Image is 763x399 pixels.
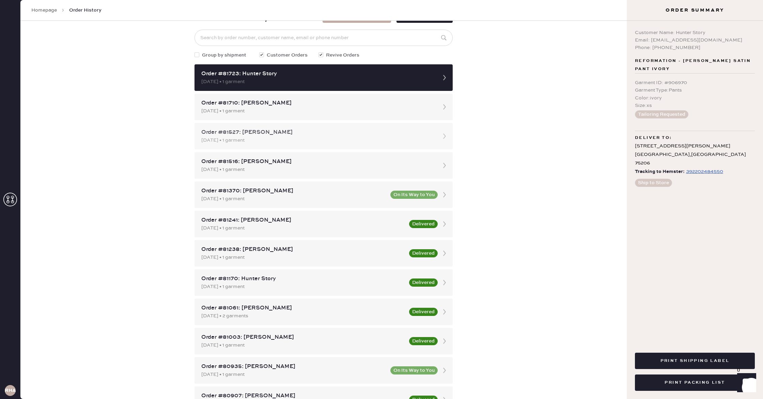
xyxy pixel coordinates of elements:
div: Garment ID : # 906970 [635,79,755,86]
div: [DATE] • 1 garment [201,283,405,290]
button: Delivered [409,308,438,316]
a: Print Shipping Label [635,357,755,364]
div: [DATE] • 1 garment [201,371,386,378]
div: https://www.fedex.com/apps/fedextrack/?tracknumbers=392202484550&cntry_code=US [686,167,723,176]
span: Reformation - [PERSON_NAME] satin pant ivory [635,57,755,73]
div: [DATE] • 1 garment [201,195,386,203]
div: Order #80935: [PERSON_NAME] [201,363,386,371]
button: Delivered [409,278,438,287]
button: Print Packing List [635,374,755,391]
div: Order #81238: [PERSON_NAME] [201,245,405,254]
span: Revive Orders [326,51,359,59]
button: Delivered [409,249,438,257]
div: [STREET_ADDRESS][PERSON_NAME] [GEOGRAPHIC_DATA] , [GEOGRAPHIC_DATA] 75206 [635,142,755,168]
div: Order #81710: [PERSON_NAME] [201,99,434,107]
div: [DATE] • 1 garment [201,137,434,144]
div: [DATE] • 1 garment [201,254,405,261]
div: Order #81370: [PERSON_NAME] [201,187,386,195]
h3: RHA [5,388,16,393]
div: [DATE] • 2 garments [201,312,405,320]
span: Tracking to Hemster: [635,167,685,176]
div: Order #81061: [PERSON_NAME] [201,304,405,312]
div: Order #81527: [PERSON_NAME] [201,128,434,137]
div: Order #81516: [PERSON_NAME] [201,158,434,166]
iframe: Front Chat [731,368,760,398]
div: Order #81003: [PERSON_NAME] [201,333,405,341]
button: Print Shipping Label [635,353,755,369]
div: Order #81241: [PERSON_NAME] [201,216,405,224]
div: Size : xs [635,102,755,109]
div: Order #81723: Hunter Story [201,70,434,78]
span: Deliver to: [635,134,672,142]
button: Delivered [409,220,438,228]
div: [DATE] • 1 garment [201,78,434,85]
div: Color : ivory [635,94,755,102]
div: Garment Type : Pants [635,86,755,94]
button: On Its Way to You [390,191,438,199]
div: [DATE] • 1 garment [201,107,434,115]
div: Customer Name: Hunter Story [635,29,755,36]
div: Order #81170: Hunter Story [201,275,405,283]
span: Customer Orders [267,51,308,59]
span: Order History [69,7,102,14]
a: Homepage [31,7,57,14]
div: [DATE] • 1 garment [201,341,405,349]
div: Email: [EMAIL_ADDRESS][DOMAIN_NAME] [635,36,755,44]
button: On Its Way to You [390,366,438,374]
button: Delivered [409,337,438,345]
div: [DATE] • 1 garment [201,166,434,173]
span: Group by shipment [202,51,246,59]
button: Ship to Store [635,179,672,187]
h3: Order Summary [627,7,763,14]
a: 392202484550 [685,167,723,176]
input: Search by order number, customer name, email or phone number [194,30,453,46]
button: Tailoring Requested [635,110,688,118]
div: Phone: [PHONE_NUMBER] [635,44,755,51]
div: [DATE] • 1 garment [201,224,405,232]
